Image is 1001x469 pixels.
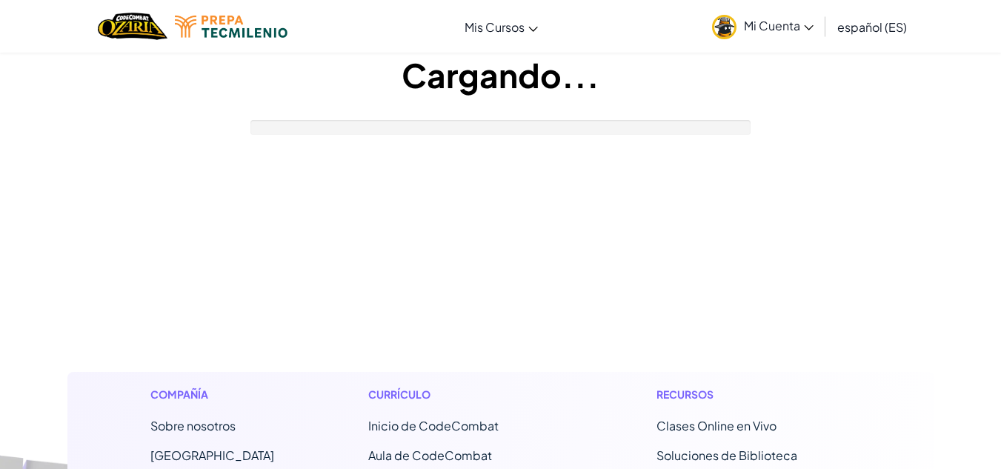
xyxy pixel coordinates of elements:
a: Aula de CodeCombat [368,448,492,463]
a: Mi Cuenta [705,3,821,50]
span: Mi Cuenta [744,18,814,33]
span: español (ES) [837,19,907,35]
span: Mis Cursos [465,19,525,35]
a: Clases Online en Vivo [656,418,776,433]
a: Sobre nosotros [150,418,236,433]
img: Home [98,11,167,41]
span: Inicio de CodeCombat [368,418,499,433]
h1: Compañía [150,387,274,402]
h1: Recursos [656,387,851,402]
h1: Currículo [368,387,563,402]
a: [GEOGRAPHIC_DATA] [150,448,274,463]
img: Tecmilenio logo [175,16,287,38]
a: Mis Cursos [457,7,545,47]
a: español (ES) [830,7,914,47]
a: Soluciones de Biblioteca [656,448,797,463]
img: avatar [712,15,736,39]
a: Ozaria by CodeCombat logo [98,11,167,41]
